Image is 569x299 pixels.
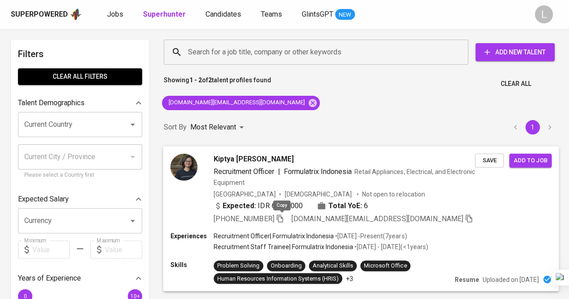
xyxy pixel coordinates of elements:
[507,120,558,134] nav: pagination navigation
[107,9,125,20] a: Jobs
[25,71,135,82] span: Clear All filters
[170,232,214,241] p: Experiences
[214,200,303,211] div: IDR 6.000.000
[335,10,355,19] span: NEW
[302,10,333,18] span: GlintsGPT
[497,76,535,92] button: Clear All
[214,167,274,175] span: Recruitment Officer
[278,166,280,177] span: |
[18,273,81,284] p: Years of Experience
[11,9,68,20] div: Superpowered
[261,10,282,18] span: Teams
[190,122,236,133] p: Most Relevant
[126,118,139,131] button: Open
[208,76,212,84] b: 2
[214,189,275,198] div: [GEOGRAPHIC_DATA]
[214,153,294,164] span: Kiptya [PERSON_NAME]
[162,96,320,110] div: [DOMAIN_NAME][EMAIL_ADDRESS][DOMAIN_NAME]
[328,200,362,211] b: Total YoE:
[353,242,428,251] p: • [DATE] - [DATE] ( <1 years )
[143,9,188,20] a: Superhunter
[105,241,142,259] input: Value
[18,47,142,61] h6: Filters
[70,8,82,21] img: app logo
[24,171,136,180] p: Please select a Country first
[164,122,187,133] p: Sort By
[143,10,186,18] b: Superhunter
[214,214,274,223] span: [PHONE_NUMBER]
[283,167,351,175] span: Formulatrix Indonesia
[214,242,353,251] p: Recruitment Staff Trainee | Formulatrix Indonesia
[284,189,353,198] span: [DEMOGRAPHIC_DATA]
[214,232,334,241] p: Recruitment Officer | Formulatrix Indonesia
[18,194,69,205] p: Expected Salary
[261,9,284,20] a: Teams
[291,214,463,223] span: [DOMAIN_NAME][EMAIL_ADDRESS][DOMAIN_NAME]
[501,78,531,89] span: Clear All
[126,214,139,227] button: Open
[18,190,142,208] div: Expected Salary
[164,76,271,92] p: Showing of talent profiles found
[223,200,256,211] b: Expected:
[217,262,260,270] div: Problem Solving
[509,153,551,167] button: Add to job
[302,9,355,20] a: GlintsGPT NEW
[189,76,202,84] b: 1 - 2
[18,269,142,287] div: Years of Experience
[334,232,407,241] p: • [DATE] - Present ( 7 years )
[206,9,243,20] a: Candidates
[313,262,353,270] div: Analytical Skills
[362,189,425,198] p: Not open to relocation
[364,200,368,211] span: 6
[475,43,555,61] button: Add New Talent
[535,5,553,23] div: L
[107,10,123,18] span: Jobs
[32,241,70,259] input: Value
[18,68,142,85] button: Clear All filters
[270,262,301,270] div: Onboarding
[455,275,479,284] p: Resume
[364,262,407,270] div: Microsoft Office
[483,47,547,58] span: Add New Talent
[164,147,558,291] a: Kiptya [PERSON_NAME]Recruitment Officer|Formulatrix IndonesiaRetail Appliances, Electrical, and E...
[514,155,547,165] span: Add to job
[170,153,197,180] img: 8a018dbd1a6b76eb7b8817689997e91e.jpg
[525,120,540,134] button: page 1
[18,94,142,112] div: Talent Demographics
[206,10,241,18] span: Candidates
[162,98,310,107] span: [DOMAIN_NAME][EMAIL_ADDRESS][DOMAIN_NAME]
[11,8,82,21] a: Superpoweredapp logo
[479,155,499,165] span: Save
[18,98,85,108] p: Talent Demographics
[346,274,353,283] p: +3
[483,275,539,284] p: Uploaded on [DATE]
[214,168,475,186] span: Retail Appliances, Electrical, and Electronic Equipment
[475,153,504,167] button: Save
[217,274,339,283] div: Human Resources Information Systems (HRIS)
[190,119,247,136] div: Most Relevant
[170,260,214,269] p: Skills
